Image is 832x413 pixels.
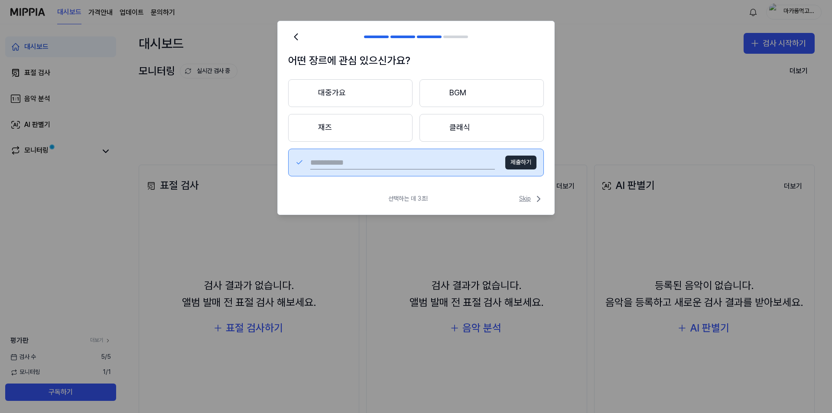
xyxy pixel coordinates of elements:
button: 제출하기 [505,156,536,169]
span: 선택하는 데 3초! [388,195,428,203]
button: 클래식 [419,114,544,142]
span: Skip [519,194,544,204]
button: 재즈 [288,114,413,142]
button: Skip [517,194,544,204]
button: BGM [419,79,544,107]
h1: 어떤 장르에 관심 있으신가요? [288,52,544,69]
button: 대중가요 [288,79,413,107]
